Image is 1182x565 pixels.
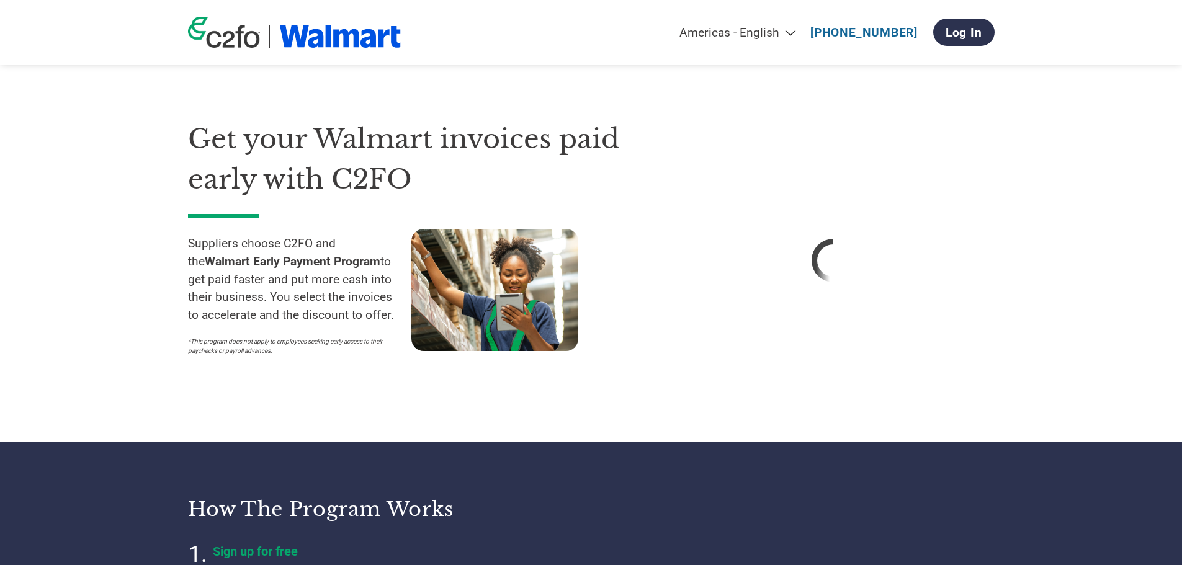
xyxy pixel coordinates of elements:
p: *This program does not apply to employees seeking early access to their paychecks or payroll adva... [188,337,399,355]
h4: Sign up for free [213,544,523,559]
img: supply chain worker [411,229,578,351]
img: c2fo logo [188,17,260,48]
a: [PHONE_NUMBER] [810,25,918,40]
h1: Get your Walmart invoices paid early with C2FO [188,119,635,199]
h3: How the program works [188,497,576,522]
strong: Walmart Early Payment Program [205,254,380,269]
p: Suppliers choose C2FO and the to get paid faster and put more cash into their business. You selec... [188,235,411,324]
img: Walmart [279,25,401,48]
a: Log In [933,19,995,46]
